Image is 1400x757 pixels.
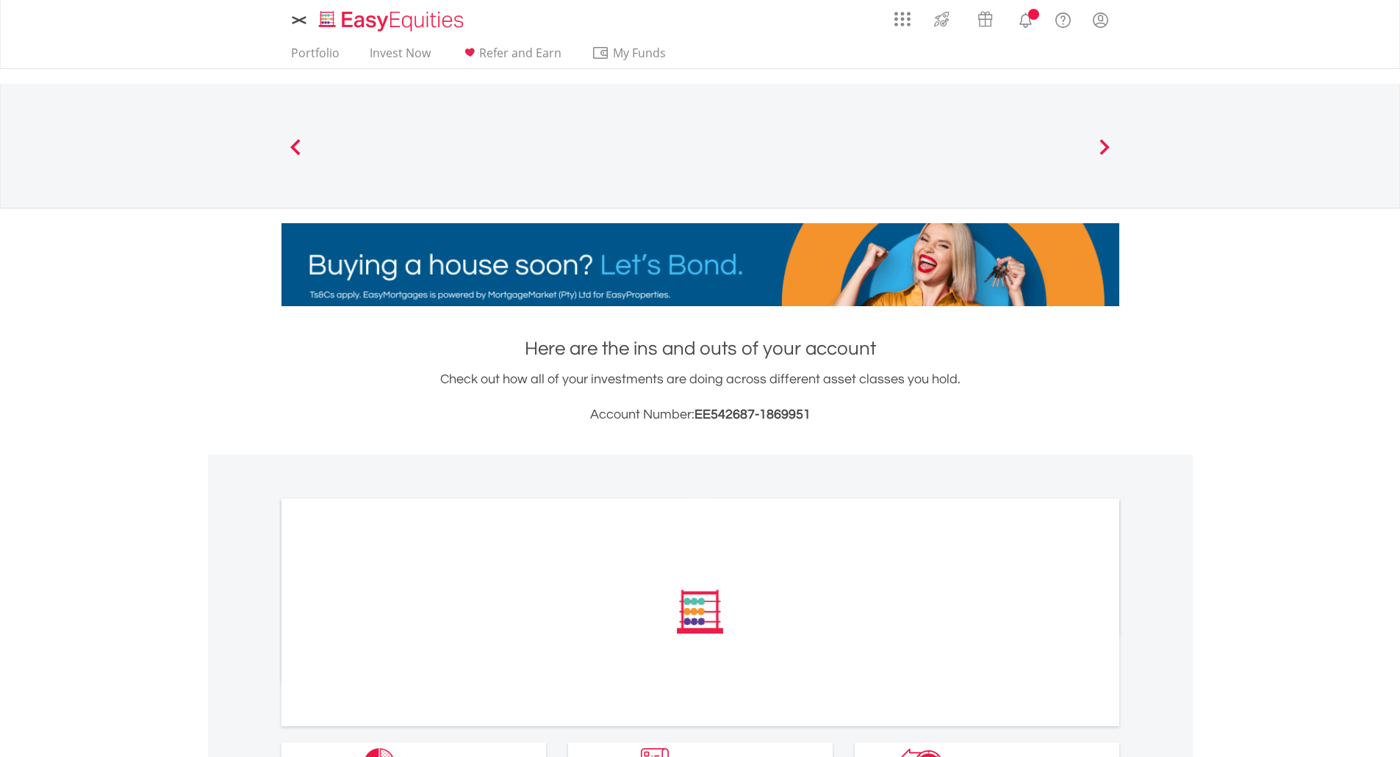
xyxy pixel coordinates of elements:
h3: Account Number: [281,405,1119,425]
a: Portfolio [285,46,345,68]
img: EasyMortage Promotion Banner [281,223,1119,306]
a: Home page [313,4,470,33]
a: Refer and Earn [455,46,567,68]
a: My Profile [1082,4,1119,36]
a: FAQ's and Support [1044,4,1082,33]
img: EasyEquities_Logo.png [316,9,470,33]
a: AppsGrid [885,4,920,27]
img: thrive-v2.svg [930,7,954,31]
img: vouchers-v2.svg [973,7,997,31]
span: My Funds [592,43,688,62]
a: Notifications [1007,4,1044,33]
a: Invest Now [364,46,437,68]
h1: Here are the ins and outs of your account [281,336,1119,362]
span: Refer and Earn [479,45,561,61]
span: EE542687-1869951 [694,408,811,421]
div: Check out how all of your investments are doing across different asset classes you hold. [281,369,1119,425]
img: grid-menu-icon.svg [894,11,911,27]
a: Vouchers [963,4,1007,31]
